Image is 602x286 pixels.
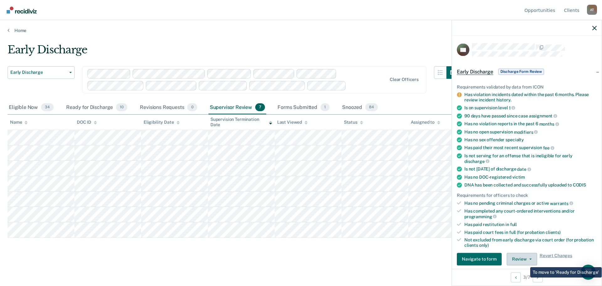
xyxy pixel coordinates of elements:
div: 3 / 7 [452,269,602,285]
div: Has no open supervision [464,129,597,135]
span: CODIS [573,182,586,187]
span: programming [464,214,497,219]
div: 90 days have passed since case [464,113,597,119]
span: Discharge Form Review [498,68,544,75]
div: DNA has been collected and successfully uploaded to [464,182,597,187]
div: Revisions Requests [139,101,198,115]
div: Has no pending criminal charges or active [464,200,597,206]
div: A T [587,5,597,15]
img: Recidiviz [7,7,37,13]
span: clients) [546,229,561,235]
button: Next Opportunity [533,272,543,282]
div: Assigned to [411,120,440,125]
span: 84 [365,103,378,111]
span: discharge [464,159,489,164]
span: specialty [505,137,524,142]
div: Supervision Termination Date [210,117,272,127]
div: Eligibility Date [144,120,180,125]
div: Has paid restitution in [464,222,597,227]
span: modifiers [514,129,538,134]
div: Ready for Discharge [65,101,129,115]
button: Profile dropdown button [587,5,597,15]
div: Early DischargeDischarge Form Review [452,62,602,82]
div: Status [344,120,363,125]
span: months [539,121,559,126]
div: Eligible Now [8,101,55,115]
div: Has no sex offender [464,137,597,143]
span: full [510,222,517,227]
div: Early Discharge [8,43,459,61]
span: warrants [550,201,573,206]
div: Name [10,120,28,125]
span: 0 [187,103,197,111]
span: 10 [116,103,127,111]
span: 7 [255,103,265,111]
div: Supervisor Review [209,101,267,115]
div: Is not serving for an offense that is ineligible for early [464,153,597,164]
div: Has completed any court-ordered interventions and/or [464,208,597,219]
div: Requirements validated by data from ICON [457,84,597,89]
span: only) [479,243,489,248]
div: Is on supervision level [464,105,597,111]
div: Open Intercom Messenger [581,265,596,280]
div: Clear officers [390,77,419,82]
span: fee [543,145,554,150]
div: Requirements for officers to check [457,192,597,198]
span: Early Discharge [10,70,67,75]
div: DOC ID [77,120,97,125]
div: Has violation incidents dated within the past 6 months. Please review incident history. [464,92,597,103]
div: Has no DOC-registered [464,174,597,180]
div: Is not [DATE] of discharge [464,166,597,172]
button: Review [507,253,537,265]
span: assignment [529,113,557,118]
div: Has no violation reports in the past 6 [464,121,597,127]
span: 34 [41,103,54,111]
span: date [517,167,531,172]
a: Navigate to form link [457,253,504,265]
div: Has paid court fees in full (for probation [464,229,597,235]
div: Forms Submitted [276,101,331,115]
span: Early Discharge [457,68,493,75]
a: Home [8,28,594,33]
div: Snoozed [341,101,379,115]
span: victim [512,174,525,179]
span: Revert Changes [540,253,572,265]
div: Last Viewed [277,120,308,125]
button: Navigate to form [457,253,502,265]
span: 1 [320,103,330,111]
button: Previous Opportunity [511,272,521,282]
div: Has paid their most recent supervision [464,145,597,151]
div: Not excluded from early discharge via court order (for probation clients [464,237,597,248]
span: 1 [509,105,515,110]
